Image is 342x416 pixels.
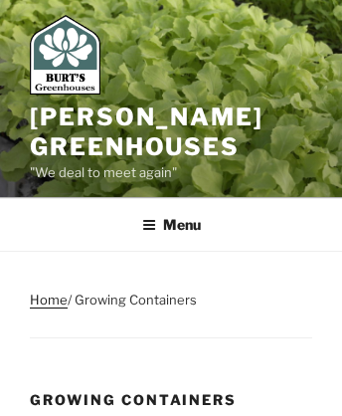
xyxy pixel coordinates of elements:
p: "We deal to meet again" [30,162,312,184]
img: Burt's Greenhouses [30,15,100,95]
nav: Breadcrumb [30,290,312,338]
button: Menu [128,200,215,249]
a: [PERSON_NAME] Greenhouses [30,103,263,161]
h1: Growing Containers [30,390,312,410]
a: Home [30,292,68,308]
